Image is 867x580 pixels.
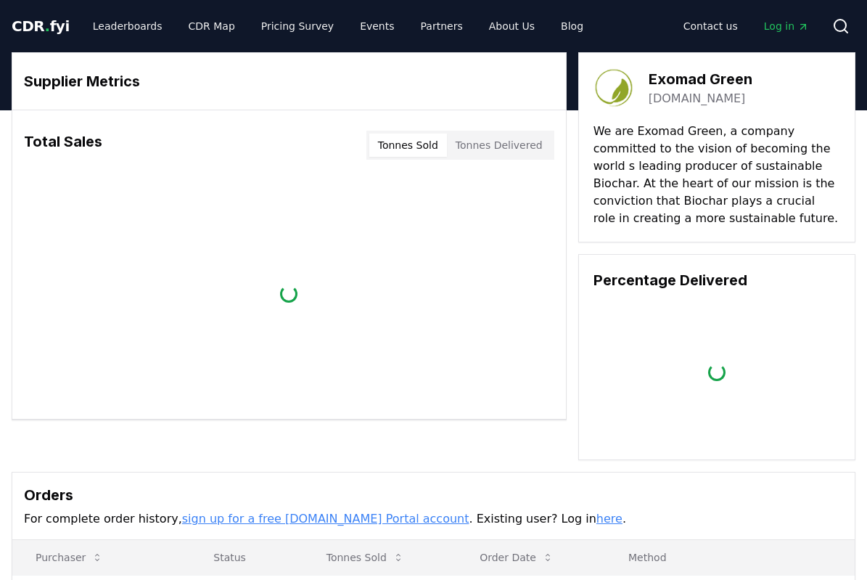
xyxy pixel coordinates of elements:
p: Status [202,550,291,565]
h3: Supplier Metrics [24,70,554,92]
p: We are Exomad Green, a company committed to the vision of becoming the world s leading producer o... [593,123,840,227]
nav: Main [672,13,821,39]
span: Log in [764,19,809,33]
div: loading [276,282,301,306]
a: Partners [409,13,474,39]
a: Events [348,13,406,39]
p: Method [617,550,843,565]
span: . [45,17,50,35]
h3: Percentage Delivered [593,269,840,291]
button: Order Date [468,543,565,572]
button: Tonnes Delivered [447,134,551,157]
h3: Exomad Green [649,68,752,90]
button: Tonnes Sold [315,543,416,572]
a: [DOMAIN_NAME] [649,90,746,107]
a: CDR.fyi [12,16,70,36]
span: CDR fyi [12,17,70,35]
nav: Main [81,13,595,39]
p: For complete order history, . Existing user? Log in . [24,510,843,528]
a: Blog [549,13,595,39]
a: Contact us [672,13,749,39]
a: CDR Map [177,13,247,39]
a: here [596,512,622,526]
a: Log in [752,13,821,39]
div: loading [704,360,729,385]
h3: Total Sales [24,131,102,160]
h3: Orders [24,484,843,506]
img: Exomad Green-logo [593,68,634,108]
a: Leaderboards [81,13,174,39]
a: sign up for a free [DOMAIN_NAME] Portal account [182,512,469,526]
button: Purchaser [24,543,115,572]
a: Pricing Survey [250,13,345,39]
a: About Us [477,13,546,39]
button: Tonnes Sold [369,134,447,157]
